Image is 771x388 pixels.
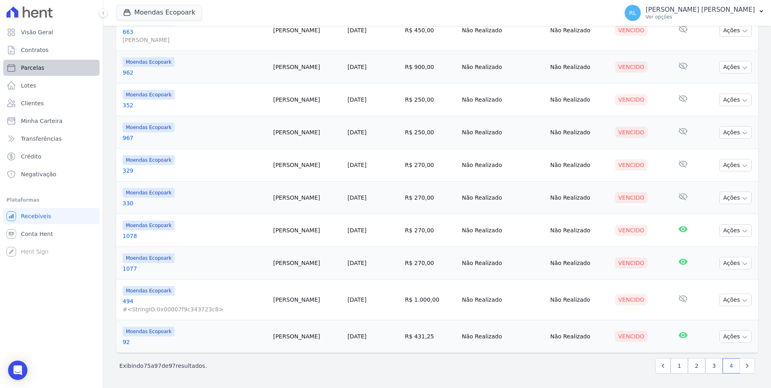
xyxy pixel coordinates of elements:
td: Não Realizado [458,149,547,181]
a: 663[PERSON_NAME] [123,28,267,44]
a: [DATE] [348,194,367,201]
td: [PERSON_NAME] [270,280,344,320]
span: Moendas Ecopoark [123,253,175,263]
p: Exibindo a de resultados. [119,362,207,370]
button: Ações [719,192,752,204]
div: Vencido [615,25,648,36]
span: Lotes [21,81,36,90]
td: Não Realizado [547,116,612,149]
span: Moendas Ecopoark [123,90,175,100]
td: R$ 270,00 [402,214,458,247]
td: Não Realizado [458,10,547,51]
a: Lotes [3,77,100,94]
a: Negativação [3,166,100,182]
a: Visão Geral [3,24,100,40]
a: Contratos [3,42,100,58]
span: Clientes [21,99,44,107]
a: Previous [655,358,671,373]
td: Não Realizado [458,247,547,280]
span: 97 [154,363,162,369]
a: [DATE] [348,27,367,33]
span: Contratos [21,46,48,54]
span: Minha Carteira [21,117,63,125]
button: Ações [719,126,752,139]
span: Recebíveis [21,212,51,220]
a: [DATE] [348,227,367,234]
a: 494#<StringIO:0x00007f9c343723c8> [123,297,267,313]
div: Open Intercom Messenger [8,361,27,380]
div: Vencido [615,257,648,269]
a: 352 [123,101,267,109]
td: Não Realizado [458,280,547,320]
td: Não Realizado [458,51,547,83]
a: [DATE] [348,162,367,168]
a: 4 [723,358,740,373]
td: Não Realizado [458,214,547,247]
a: Recebíveis [3,208,100,224]
button: Ações [719,61,752,73]
a: [DATE] [348,333,367,340]
span: Transferências [21,135,62,143]
span: RL [629,10,636,16]
td: Não Realizado [547,320,612,353]
td: Não Realizado [547,214,612,247]
td: Não Realizado [547,181,612,214]
td: R$ 250,00 [402,116,458,149]
button: Ações [719,294,752,306]
td: R$ 250,00 [402,83,458,116]
span: Visão Geral [21,28,53,36]
td: Não Realizado [458,83,547,116]
td: [PERSON_NAME] [270,181,344,214]
a: Minha Carteira [3,113,100,129]
td: [PERSON_NAME] [270,51,344,83]
div: Vencido [615,192,648,203]
a: Crédito [3,148,100,165]
button: Ações [719,159,752,171]
button: Ações [719,94,752,106]
span: Moendas Ecopoark [123,188,175,198]
td: [PERSON_NAME] [270,83,344,116]
td: [PERSON_NAME] [270,320,344,353]
a: 329 [123,167,267,175]
a: Transferências [3,131,100,147]
span: Parcelas [21,64,44,72]
td: R$ 900,00 [402,51,458,83]
span: Moendas Ecopoark [123,155,175,165]
a: Next [740,358,755,373]
button: RL [PERSON_NAME] [PERSON_NAME] Ver opções [618,2,771,24]
div: Plataformas [6,195,96,205]
span: Moendas Ecopoark [123,123,175,132]
p: [PERSON_NAME] [PERSON_NAME] [646,6,755,14]
td: Não Realizado [547,10,612,51]
span: [PERSON_NAME] [123,36,267,44]
button: Ações [719,24,752,37]
td: R$ 450,00 [402,10,458,51]
div: Vencido [615,294,648,305]
a: 962 [123,69,267,77]
td: [PERSON_NAME] [270,10,344,51]
td: R$ 270,00 [402,181,458,214]
td: R$ 270,00 [402,149,458,181]
td: R$ 270,00 [402,247,458,280]
button: Ações [719,257,752,269]
span: Crédito [21,152,42,161]
td: [PERSON_NAME] [270,214,344,247]
a: Conta Hent [3,226,100,242]
a: 92 [123,338,267,346]
td: Não Realizado [458,181,547,214]
a: Clientes [3,95,100,111]
div: Vencido [615,225,648,236]
td: R$ 431,25 [402,320,458,353]
button: Ações [719,330,752,343]
span: #<StringIO:0x00007f9c343723c8> [123,305,267,313]
div: Vencido [615,159,648,171]
a: 1 [671,358,688,373]
td: Não Realizado [458,320,547,353]
a: 330 [123,199,267,207]
td: Não Realizado [547,83,612,116]
span: Moendas Ecopoark [123,57,175,67]
a: [DATE] [348,129,367,136]
a: 3 [705,358,723,373]
td: R$ 1.000,00 [402,280,458,320]
a: 967 [123,134,267,142]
